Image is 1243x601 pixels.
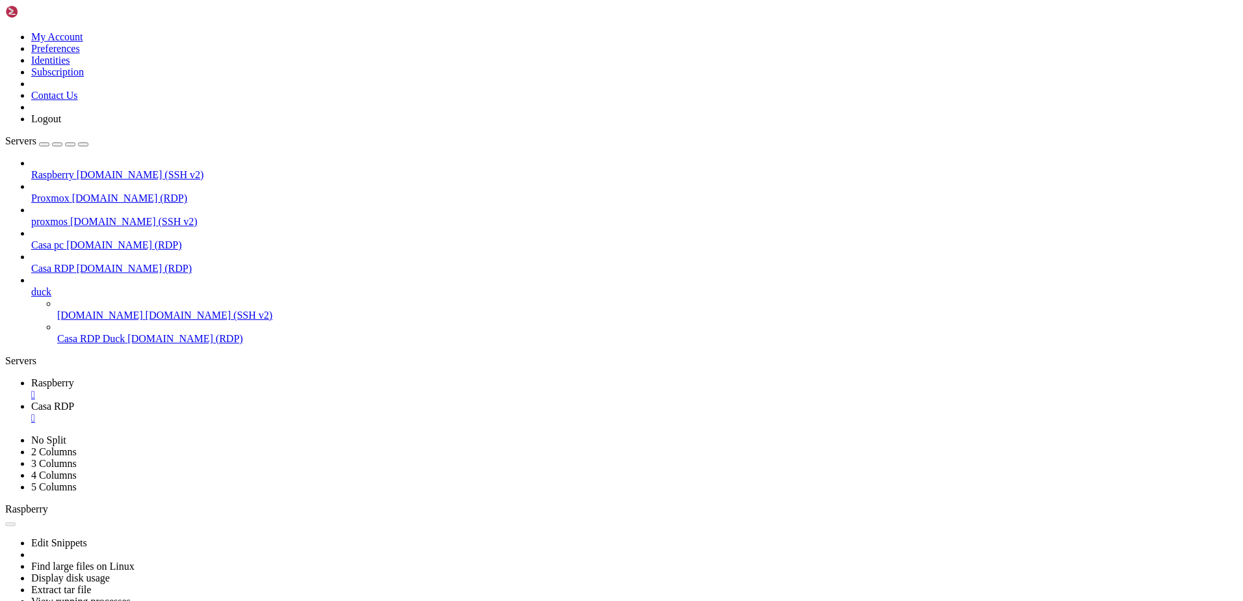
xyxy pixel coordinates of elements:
[31,537,87,548] a: Edit Snippets
[57,333,1238,345] a: Casa RDP Duck [DOMAIN_NAME] (RDP)
[57,310,1238,321] a: [DOMAIN_NAME] [DOMAIN_NAME] (SSH v2)
[31,113,61,124] a: Logout
[31,43,80,54] a: Preferences
[31,90,78,101] a: Contact Us
[31,66,84,77] a: Subscription
[77,169,204,180] span: [DOMAIN_NAME] (SSH v2)
[57,310,143,321] span: [DOMAIN_NAME]
[31,401,74,412] span: Casa RDP
[31,561,135,572] a: Find large files on Linux
[5,5,80,18] img: Shellngn
[57,298,1238,321] li: [DOMAIN_NAME] [DOMAIN_NAME] (SSH v2)
[31,169,74,180] span: Raspberry
[5,135,88,146] a: Servers
[31,31,83,42] a: My Account
[31,157,1238,181] li: Raspberry [DOMAIN_NAME] (SSH v2)
[31,169,1238,181] a: Raspberry [DOMAIN_NAME] (SSH v2)
[31,286,51,297] span: duck
[70,216,198,227] span: [DOMAIN_NAME] (SSH v2)
[66,239,181,250] span: [DOMAIN_NAME] (RDP)
[31,274,1238,345] li: duck
[127,333,242,344] span: [DOMAIN_NAME] (RDP)
[31,216,1238,228] a: proxmos [DOMAIN_NAME] (SSH v2)
[57,333,125,344] span: Casa RDP Duck
[31,263,1238,274] a: Casa RDP [DOMAIN_NAME] (RDP)
[31,55,70,66] a: Identities
[31,458,77,469] a: 3 Columns
[31,228,1238,251] li: Casa pc [DOMAIN_NAME] (RDP)
[146,310,273,321] span: [DOMAIN_NAME] (SSH v2)
[31,193,70,204] span: Proxmox
[31,584,91,595] a: Extract tar file
[31,286,1238,298] a: duck
[57,321,1238,345] li: Casa RDP Duck [DOMAIN_NAME] (RDP)
[31,239,1238,251] a: Casa pc [DOMAIN_NAME] (RDP)
[72,193,187,204] span: [DOMAIN_NAME] (RDP)
[31,239,64,250] span: Casa pc
[31,389,1238,401] a: 
[31,377,1238,401] a: Raspberry
[31,193,1238,204] a: Proxmox [DOMAIN_NAME] (RDP)
[31,412,1238,424] a: 
[31,446,77,457] a: 2 Columns
[31,470,77,481] a: 4 Columns
[31,572,110,583] a: Display disk usage
[31,434,66,446] a: No Split
[31,216,68,227] span: proxmos
[31,377,74,388] span: Raspberry
[5,355,1238,367] div: Servers
[5,503,48,514] span: Raspberry
[31,401,1238,424] a: Casa RDP
[31,204,1238,228] li: proxmos [DOMAIN_NAME] (SSH v2)
[31,181,1238,204] li: Proxmox [DOMAIN_NAME] (RDP)
[31,263,74,274] span: Casa RDP
[5,135,36,146] span: Servers
[77,263,192,274] span: [DOMAIN_NAME] (RDP)
[31,251,1238,274] li: Casa RDP [DOMAIN_NAME] (RDP)
[31,481,77,492] a: 5 Columns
